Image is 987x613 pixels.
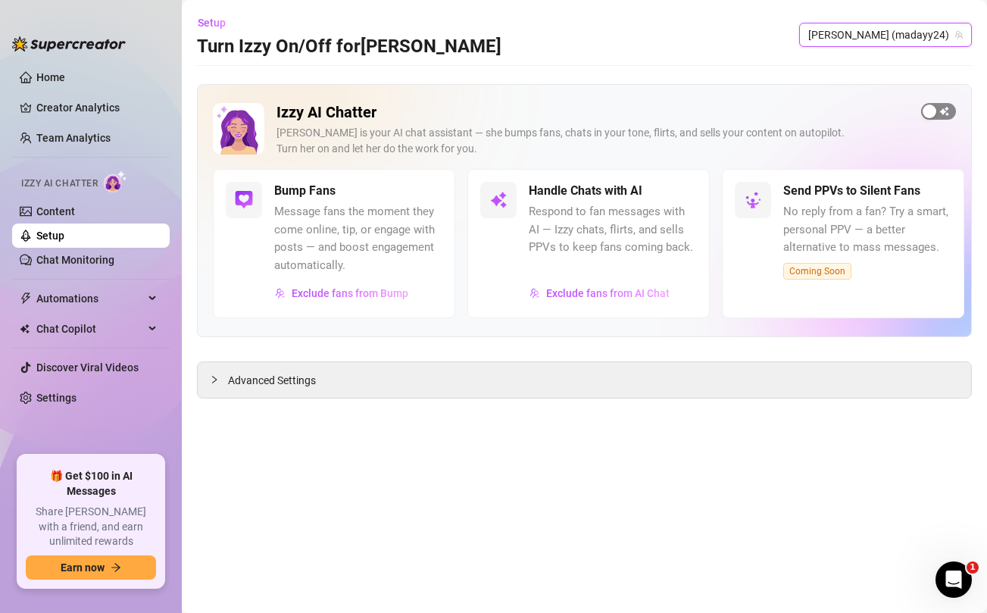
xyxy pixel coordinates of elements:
h5: Bump Fans [274,182,336,200]
span: Earn now [61,561,105,574]
a: Setup [36,230,64,242]
span: Coming Soon [783,263,851,280]
img: svg%3e [235,191,253,209]
h5: Send PPVs to Silent Fans [783,182,920,200]
span: Exclude fans from Bump [292,287,408,299]
h3: Turn Izzy On/Off for [PERSON_NAME] [197,35,501,59]
a: Settings [36,392,77,404]
span: team [954,30,964,39]
button: Exclude fans from AI Chat [529,281,670,305]
a: Chat Monitoring [36,254,114,266]
img: svg%3e [489,191,508,209]
button: Exclude fans from Bump [274,281,409,305]
span: thunderbolt [20,292,32,305]
a: Creator Analytics [36,95,158,120]
img: AI Chatter [104,170,127,192]
h2: Izzy AI Chatter [276,103,909,122]
span: Maday (madayy24) [808,23,963,46]
span: 1 [967,561,979,574]
span: Setup [198,17,226,29]
img: svg%3e [275,288,286,299]
span: arrow-right [111,562,121,573]
button: Setup [197,11,238,35]
span: collapsed [210,375,219,384]
span: No reply from a fan? Try a smart, personal PPV — a better alternative to mass messages. [783,203,951,257]
span: 🎁 Get $100 in AI Messages [26,469,156,499]
a: Content [36,205,75,217]
span: Chat Copilot [36,317,144,341]
a: Home [36,71,65,83]
img: svg%3e [744,191,762,209]
a: Discover Viral Videos [36,361,139,374]
button: Earn nowarrow-right [26,555,156,580]
span: Respond to fan messages with AI — Izzy chats, flirts, and sells PPVs to keep fans coming back. [529,203,697,257]
iframe: Intercom live chat [935,561,972,598]
span: Exclude fans from AI Chat [546,287,670,299]
h5: Handle Chats with AI [529,182,642,200]
img: Chat Copilot [20,324,30,334]
div: [PERSON_NAME] is your AI chat assistant — she bumps fans, chats in your tone, flirts, and sells y... [276,125,909,157]
span: Advanced Settings [228,372,316,389]
span: Automations [36,286,144,311]
img: svg%3e [529,288,540,299]
span: Share [PERSON_NAME] with a friend, and earn unlimited rewards [26,505,156,549]
div: collapsed [210,371,228,388]
span: Izzy AI Chatter [21,177,98,191]
a: Team Analytics [36,132,111,144]
img: Izzy AI Chatter [213,103,264,155]
img: logo-BBDzfeDw.svg [12,36,126,52]
span: Message fans the moment they come online, tip, or engage with posts — and boost engagement automa... [274,203,442,274]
